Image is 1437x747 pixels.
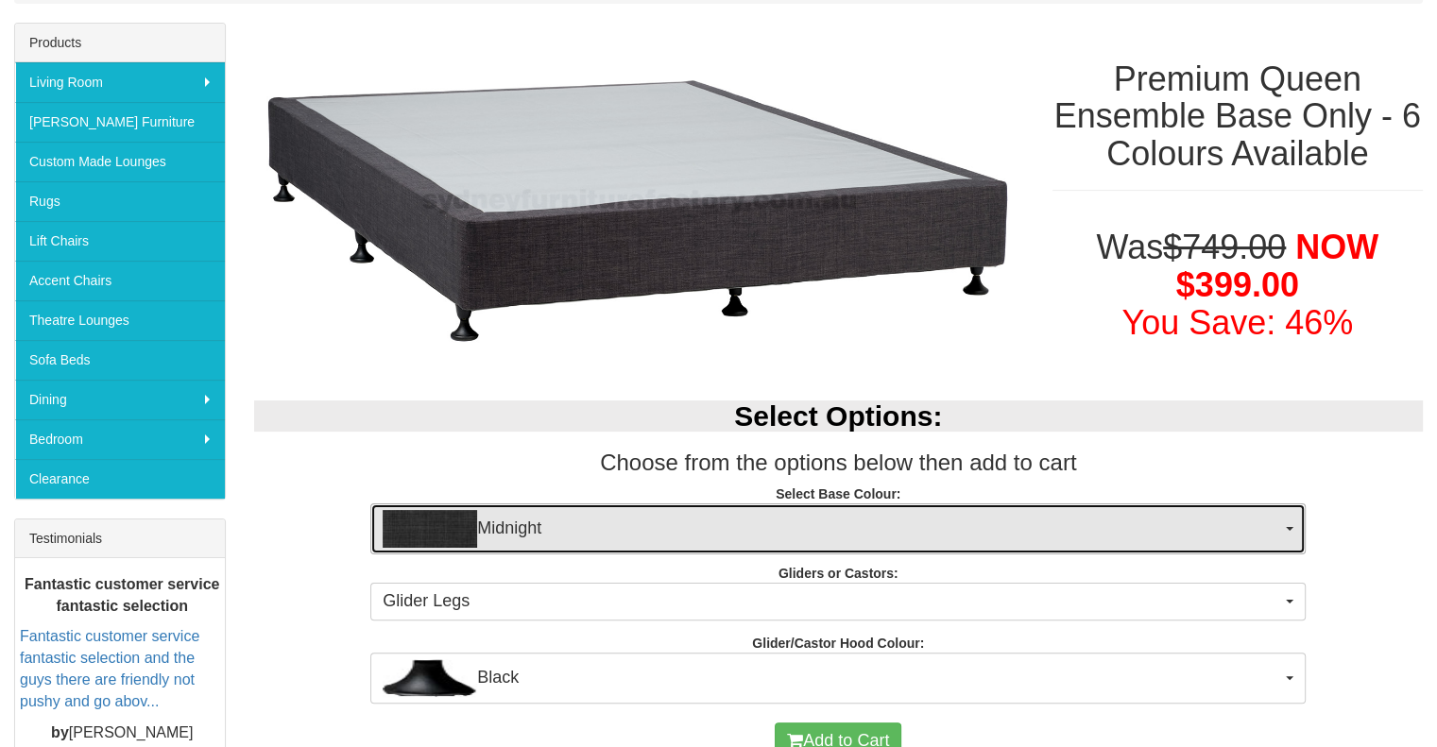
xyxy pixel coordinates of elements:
[15,519,225,558] div: Testimonials
[752,636,924,651] strong: Glider/Castor Hood Colour:
[1176,228,1378,304] span: NOW $399.00
[15,419,225,459] a: Bedroom
[15,24,225,62] div: Products
[776,486,900,501] strong: Select Base Colour:
[15,459,225,499] a: Clearance
[20,722,225,744] p: [PERSON_NAME]
[1163,228,1286,266] del: $749.00
[15,142,225,181] a: Custom Made Lounges
[383,589,1281,614] span: Glider Legs
[51,724,69,740] b: by
[15,300,225,340] a: Theatre Lounges
[15,62,225,102] a: Living Room
[1121,303,1353,342] font: You Save: 46%
[15,181,225,221] a: Rugs
[1052,60,1424,173] h1: Premium Queen Ensemble Base Only - 6 Colours Available
[254,450,1424,475] h3: Choose from the options below then add to cart
[15,380,225,419] a: Dining
[734,400,942,432] b: Select Options:
[383,659,1281,697] span: Black
[1052,229,1424,341] h1: Was
[25,576,219,614] b: Fantastic customer service fantastic selection
[383,510,477,548] img: Midnight
[15,261,225,300] a: Accent Chairs
[383,510,1281,548] span: Midnight
[20,628,199,709] a: Fantastic customer service fantastic selection and the guys there are friendly not pushy and go a...
[370,503,1306,554] button: MidnightMidnight
[15,340,225,380] a: Sofa Beds
[15,102,225,142] a: [PERSON_NAME] Furniture
[370,653,1306,704] button: BlackBlack
[383,659,477,697] img: Black
[15,221,225,261] a: Lift Chairs
[370,583,1306,620] button: Glider Legs
[778,566,898,581] strong: Gliders or Castors:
